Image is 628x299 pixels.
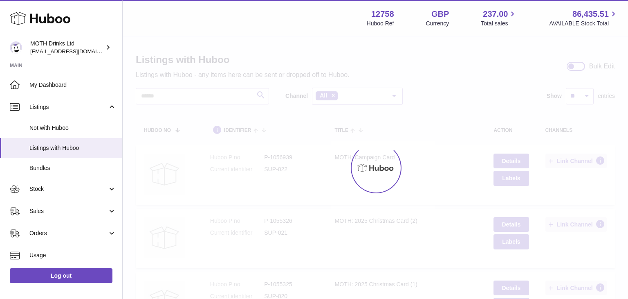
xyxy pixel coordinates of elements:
[483,9,508,20] span: 237.00
[367,20,394,27] div: Huboo Ref
[371,9,394,20] strong: 12758
[481,9,517,27] a: 237.00 Total sales
[29,124,116,132] span: Not with Huboo
[29,144,116,152] span: Listings with Huboo
[29,81,116,89] span: My Dashboard
[10,41,22,54] img: internalAdmin-12758@internal.huboo.com
[431,9,449,20] strong: GBP
[549,20,618,27] span: AVAILABLE Stock Total
[29,103,108,111] span: Listings
[30,48,120,54] span: [EMAIL_ADDRESS][DOMAIN_NAME]
[30,40,104,55] div: MOTH Drinks Ltd
[10,268,112,283] a: Log out
[426,20,449,27] div: Currency
[481,20,517,27] span: Total sales
[29,251,116,259] span: Usage
[549,9,618,27] a: 86,435.51 AVAILABLE Stock Total
[29,207,108,215] span: Sales
[29,185,108,193] span: Stock
[572,9,609,20] span: 86,435.51
[29,229,108,237] span: Orders
[29,164,116,172] span: Bundles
